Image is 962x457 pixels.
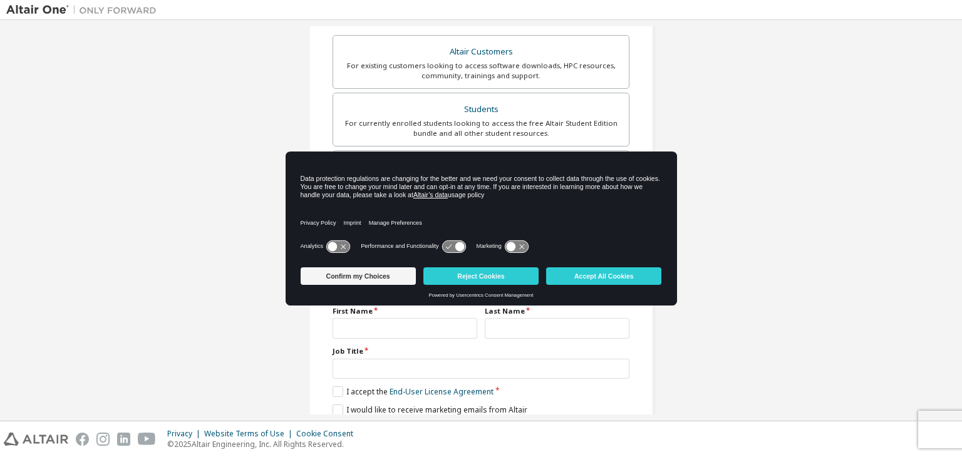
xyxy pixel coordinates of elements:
[167,439,361,449] p: © 2025 Altair Engineering, Inc. All Rights Reserved.
[333,306,477,316] label: First Name
[390,386,494,397] a: End-User License Agreement
[296,429,361,439] div: Cookie Consent
[117,433,130,446] img: linkedin.svg
[341,118,621,138] div: For currently enrolled students looking to access the free Altair Student Edition bundle and all ...
[485,306,629,316] label: Last Name
[4,433,68,446] img: altair_logo.svg
[341,61,621,81] div: For existing customers looking to access software downloads, HPC resources, community, trainings ...
[167,429,204,439] div: Privacy
[96,433,110,446] img: instagram.svg
[341,43,621,61] div: Altair Customers
[76,433,89,446] img: facebook.svg
[341,101,621,118] div: Students
[204,429,296,439] div: Website Terms of Use
[333,386,494,397] label: I accept the
[6,4,163,16] img: Altair One
[138,433,156,446] img: youtube.svg
[333,346,629,356] label: Job Title
[333,404,527,415] label: I would like to receive marketing emails from Altair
